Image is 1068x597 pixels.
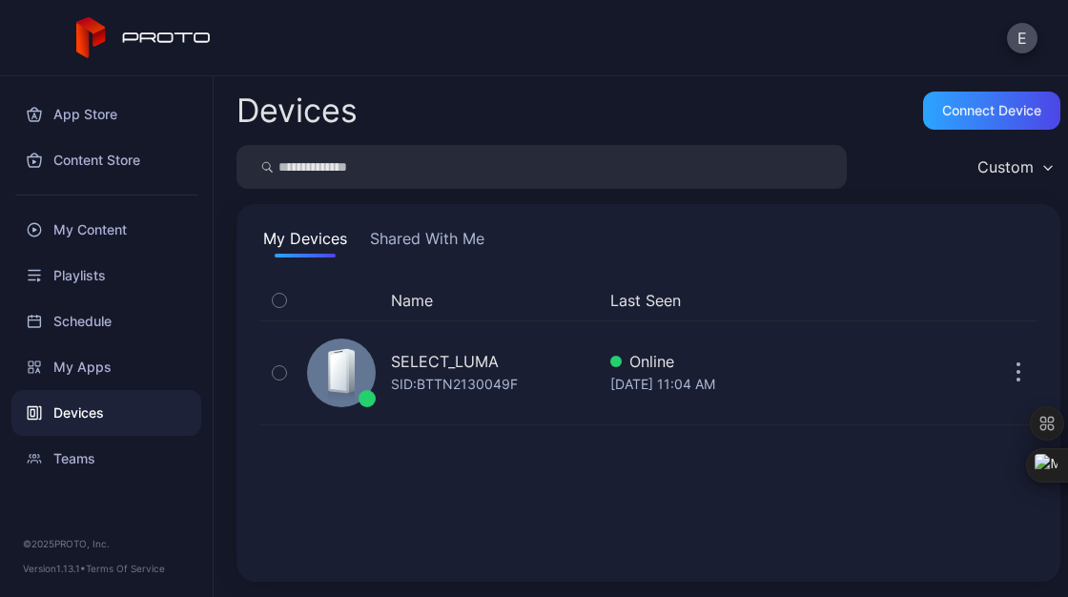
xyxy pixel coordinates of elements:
div: Options [999,289,1037,312]
div: SELECT_LUMA [391,350,499,373]
div: Online [610,350,946,373]
a: My Apps [11,344,201,390]
a: My Content [11,207,201,253]
button: E [1007,23,1037,53]
button: Name [391,289,433,312]
button: My Devices [259,227,351,257]
div: Connect device [942,103,1041,118]
button: Connect device [923,92,1060,130]
div: Update Device [954,289,976,312]
div: Custom [977,157,1034,176]
a: Content Store [11,137,201,183]
a: Devices [11,390,201,436]
a: Playlists [11,253,201,298]
a: App Store [11,92,201,137]
h2: Devices [236,93,358,128]
div: © 2025 PROTO, Inc. [23,536,190,551]
a: Terms Of Service [86,563,165,574]
button: Shared With Me [366,227,488,257]
span: Version 1.13.1 • [23,563,86,574]
a: Schedule [11,298,201,344]
div: SID: BTTN2130049F [391,373,518,396]
button: Last Seen [610,289,938,312]
button: Custom [968,145,1060,189]
a: Teams [11,436,201,482]
div: [DATE] 11:04 AM [610,373,946,396]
